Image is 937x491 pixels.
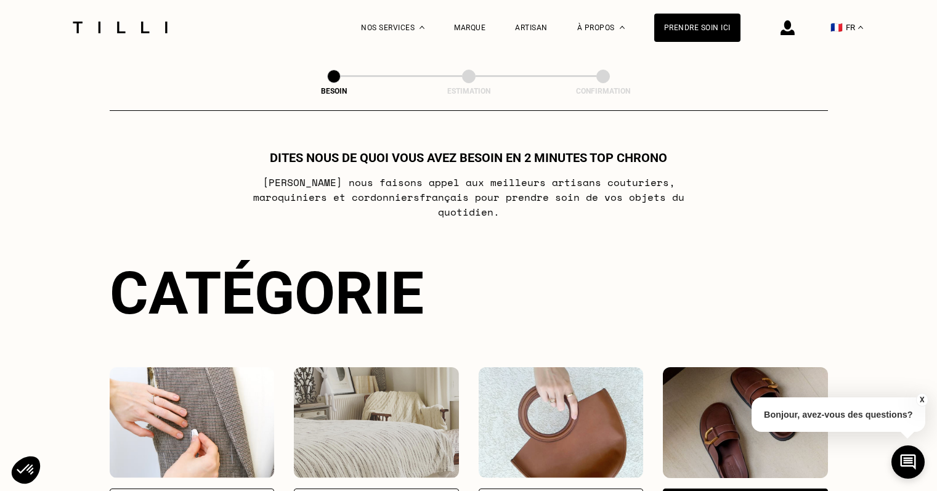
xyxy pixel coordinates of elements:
[110,367,275,478] img: Vêtements
[110,259,828,328] div: Catégorie
[752,397,925,432] p: Bonjour, avez-vous des questions?
[858,26,863,29] img: menu déroulant
[915,393,928,407] button: X
[294,367,459,478] img: Intérieur
[620,26,625,29] img: Menu déroulant à propos
[270,150,667,165] h1: Dites nous de quoi vous avez besoin en 2 minutes top chrono
[454,23,485,32] a: Marque
[515,23,548,32] a: Artisan
[479,367,644,478] img: Accessoires
[654,14,740,42] a: Prendre soin ici
[68,22,172,33] img: Logo du service de couturière Tilli
[420,26,424,29] img: Menu déroulant
[663,367,828,478] img: Chaussures
[781,20,795,35] img: icône connexion
[407,87,530,95] div: Estimation
[272,87,395,95] div: Besoin
[542,87,665,95] div: Confirmation
[224,175,713,219] p: [PERSON_NAME] nous faisons appel aux meilleurs artisans couturiers , maroquiniers et cordonniers ...
[830,22,843,33] span: 🇫🇷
